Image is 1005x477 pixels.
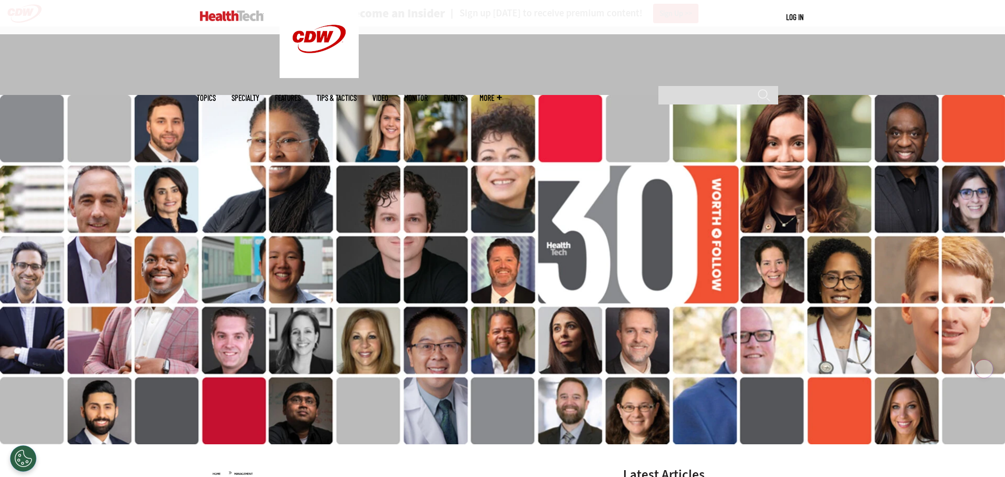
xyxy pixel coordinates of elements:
img: Home [200,11,264,21]
button: Open Preferences [10,445,36,472]
div: » [213,468,596,476]
span: More [480,94,502,102]
a: Events [444,94,464,102]
a: Features [275,94,301,102]
div: Cookies Settings [10,445,36,472]
a: Tips & Tactics [317,94,357,102]
a: MonITor [404,94,428,102]
a: Management [234,472,253,476]
a: CDW [280,70,359,81]
a: Home [213,472,221,476]
span: Topics [197,94,216,102]
a: Log in [786,12,803,22]
span: Specialty [232,94,259,102]
div: User menu [786,12,803,23]
a: Video [372,94,388,102]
